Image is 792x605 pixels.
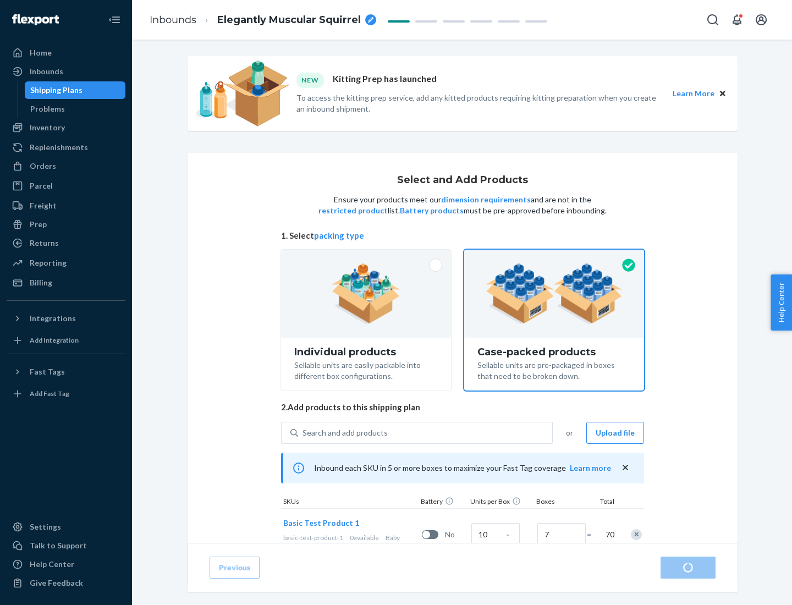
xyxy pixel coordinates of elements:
[283,533,417,552] div: Baby products
[30,161,56,172] div: Orders
[587,529,598,540] span: =
[397,175,528,186] h1: Select and Add Products
[7,274,125,291] a: Billing
[30,66,63,77] div: Inbounds
[210,557,260,579] button: Previous
[7,518,125,536] a: Settings
[314,230,364,241] button: packing type
[332,263,400,324] img: individual-pack.facf35554cb0f1810c75b2bd6df2d64e.png
[620,462,631,474] button: close
[30,47,52,58] div: Home
[7,537,125,554] a: Talk to Support
[141,4,385,36] ol: breadcrumbs
[7,216,125,233] a: Prep
[350,533,379,542] span: 0 available
[7,157,125,175] a: Orders
[7,332,125,349] a: Add Integration
[317,194,608,216] p: Ensure your products meet our and are not in the list. must be pre-approved before inbounding.
[30,366,65,377] div: Fast Tags
[471,523,520,545] input: Case Quantity
[7,254,125,272] a: Reporting
[217,13,361,28] span: Elegantly Muscular Squirrel
[302,427,388,438] div: Search and add products
[566,427,573,438] span: or
[30,577,83,588] div: Give Feedback
[603,529,614,540] span: 70
[30,122,65,133] div: Inventory
[283,533,343,542] span: basic-test-product-1
[281,230,644,241] span: 1. Select
[477,346,631,358] div: Case-packed products
[283,518,359,527] span: Basic Test Product 1
[318,205,388,216] button: restricted product
[103,9,125,31] button: Close Navigation
[7,63,125,80] a: Inbounds
[296,92,663,114] p: To access the kitting prep service, add any kitted products requiring kitting preparation when yo...
[7,119,125,136] a: Inventory
[30,180,53,191] div: Parcel
[419,497,468,508] div: Battery
[586,422,644,444] button: Upload file
[7,177,125,195] a: Parcel
[7,139,125,156] a: Replenishments
[750,9,772,31] button: Open account menu
[468,497,534,508] div: Units per Box
[400,205,464,216] button: Battery products
[30,540,87,551] div: Talk to Support
[726,9,748,31] button: Open notifications
[281,497,419,508] div: SKUs
[281,402,644,413] span: 2. Add products to this shipping plan
[30,219,47,230] div: Prep
[537,523,586,545] input: Number of boxes
[7,234,125,252] a: Returns
[30,559,74,570] div: Help Center
[7,197,125,215] a: Freight
[25,100,126,118] a: Problems
[30,257,67,268] div: Reporting
[30,521,61,532] div: Settings
[7,44,125,62] a: Home
[333,73,437,87] p: Kitting Prep has launched
[486,263,623,324] img: case-pack.59cecea509d18c883b923b81aeac6d0b.png
[717,87,729,100] button: Close
[771,274,792,331] button: Help Center
[441,194,531,205] button: dimension requirements
[7,310,125,327] button: Integrations
[673,87,714,100] button: Learn More
[294,346,438,358] div: Individual products
[445,529,467,540] span: No
[30,313,76,324] div: Integrations
[534,497,589,508] div: Boxes
[281,453,644,483] div: Inbound each SKU in 5 or more boxes to maximize your Fast Tag coverage
[150,14,196,26] a: Inbounds
[294,358,438,382] div: Sellable units are easily packable into different box configurations.
[30,238,59,249] div: Returns
[30,335,79,345] div: Add Integration
[30,142,88,153] div: Replenishments
[30,200,57,211] div: Freight
[702,9,724,31] button: Open Search Box
[477,358,631,382] div: Sellable units are pre-packaged in boxes that need to be broken down.
[7,363,125,381] button: Fast Tags
[589,497,617,508] div: Total
[570,463,611,474] button: Learn more
[30,277,52,288] div: Billing
[7,574,125,592] button: Give Feedback
[30,389,69,398] div: Add Fast Tag
[25,81,126,99] a: Shipping Plans
[631,529,642,540] div: Remove Item
[12,14,59,25] img: Flexport logo
[7,385,125,403] a: Add Fast Tag
[7,555,125,573] a: Help Center
[296,73,324,87] div: NEW
[30,85,82,96] div: Shipping Plans
[30,103,65,114] div: Problems
[283,518,359,529] button: Basic Test Product 1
